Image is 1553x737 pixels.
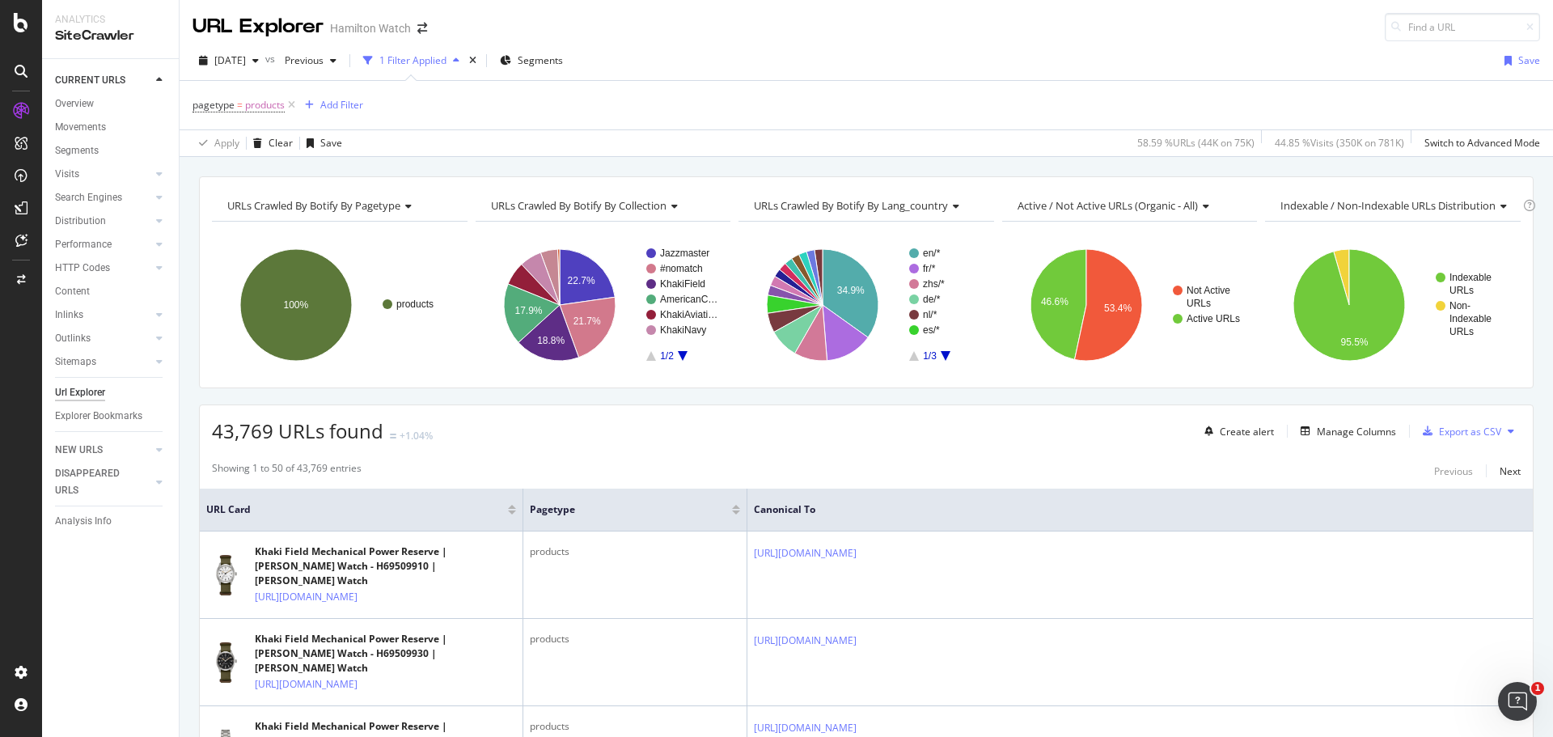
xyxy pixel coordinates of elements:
[754,502,1502,517] span: Canonical To
[212,461,362,481] div: Showing 1 to 50 of 43,769 entries
[55,166,79,183] div: Visits
[1500,461,1521,481] button: Next
[660,350,674,362] text: 1/2
[1531,682,1544,695] span: 1
[530,719,740,734] div: products
[55,166,151,183] a: Visits
[660,278,705,290] text: KhakiField
[660,309,717,320] text: KhakiAviati…
[227,198,400,213] span: URLs Crawled By Botify By pagetype
[55,513,167,530] a: Analysis Info
[265,52,278,66] span: vs
[55,13,166,27] div: Analytics
[379,53,446,67] div: 1 Filter Applied
[1187,298,1211,309] text: URLs
[55,354,96,371] div: Sitemaps
[255,589,358,605] a: [URL][DOMAIN_NAME]
[530,544,740,559] div: products
[1220,425,1274,438] div: Create alert
[300,130,342,156] button: Save
[1265,235,1521,375] svg: A chart.
[55,213,151,230] a: Distribution
[55,513,112,530] div: Analysis Info
[1434,461,1473,481] button: Previous
[55,408,142,425] div: Explorer Bookmarks
[1498,48,1540,74] button: Save
[55,260,110,277] div: HTTP Codes
[1518,53,1540,67] div: Save
[55,384,167,401] a: Url Explorer
[55,72,151,89] a: CURRENT URLS
[193,130,239,156] button: Apply
[738,235,994,375] svg: A chart.
[1418,130,1540,156] button: Switch to Advanced Mode
[417,23,427,34] div: arrow-right-arrow-left
[1275,136,1404,150] div: 44.85 % Visits ( 350K on 781K )
[1294,421,1396,441] button: Manage Columns
[206,502,504,517] span: URL Card
[55,260,151,277] a: HTTP Codes
[488,193,717,218] h4: URLs Crawled By Botify By collection
[1449,313,1492,324] text: Indexable
[1198,418,1274,444] button: Create alert
[55,283,90,300] div: Content
[1014,193,1243,218] h4: Active / Not Active URLs
[1187,313,1240,324] text: Active URLs
[55,307,151,324] a: Inlinks
[476,235,731,375] svg: A chart.
[1416,418,1501,444] button: Export as CSV
[923,350,937,362] text: 1/3
[1385,13,1540,41] input: Find a URL
[55,119,106,136] div: Movements
[55,330,151,347] a: Outlinks
[396,299,434,310] text: products
[514,305,542,316] text: 17.9%
[55,465,137,499] div: DISAPPEARED URLS
[298,95,363,115] button: Add Filter
[1449,272,1492,283] text: Indexable
[320,98,363,112] div: Add Filter
[1449,300,1470,311] text: Non-
[193,48,265,74] button: [DATE]
[923,278,945,290] text: zhs/*
[530,502,708,517] span: pagetype
[55,27,166,45] div: SiteCrawler
[660,324,706,336] text: KhakiNavy
[518,53,563,67] span: Segments
[224,193,453,218] h4: URLs Crawled By Botify By pagetype
[754,198,948,213] span: URLs Crawled By Botify By lang_country
[214,53,246,67] span: 2025 Sep. 25th
[245,94,285,116] span: products
[237,98,243,112] span: =
[55,236,151,253] a: Performance
[193,13,324,40] div: URL Explorer
[55,213,106,230] div: Distribution
[1498,682,1537,721] iframe: Intercom live chat
[1449,285,1474,296] text: URLs
[55,408,167,425] a: Explorer Bookmarks
[1424,136,1540,150] div: Switch to Advanced Mode
[1449,326,1474,337] text: URLs
[55,72,125,89] div: CURRENT URLS
[537,335,565,346] text: 18.8%
[214,136,239,150] div: Apply
[660,248,709,259] text: Jazzmaster
[55,236,112,253] div: Performance
[1002,235,1258,375] svg: A chart.
[55,442,151,459] a: NEW URLS
[55,330,91,347] div: Outlinks
[193,98,235,112] span: pagetype
[278,48,343,74] button: Previous
[212,235,468,375] div: A chart.
[1137,136,1255,150] div: 58.59 % URLs ( 44K on 75K )
[754,720,857,736] a: [URL][DOMAIN_NAME]
[1317,425,1396,438] div: Manage Columns
[390,434,396,438] img: Equal
[278,53,324,67] span: Previous
[1277,193,1520,218] h4: Indexable / Non-Indexable URLs Distribution
[751,193,980,218] h4: URLs Crawled By Botify By lang_country
[530,632,740,646] div: products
